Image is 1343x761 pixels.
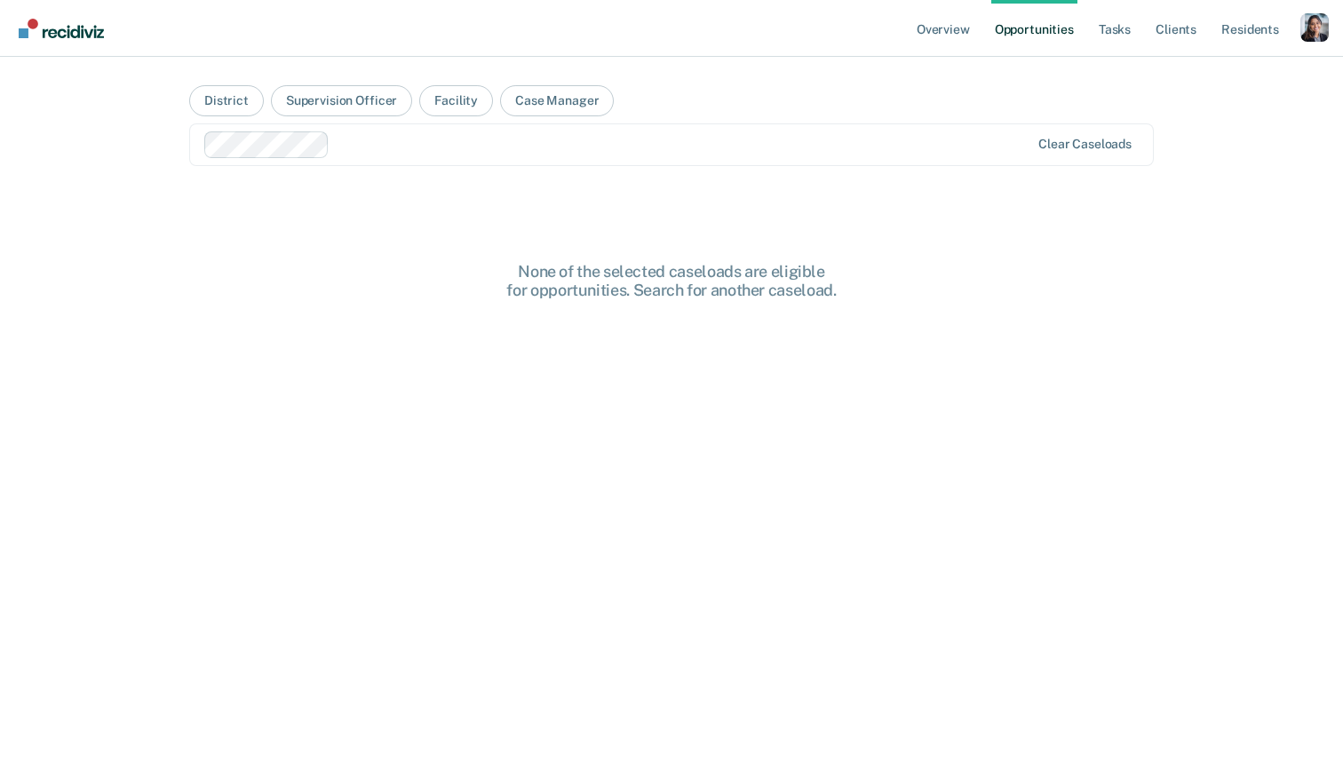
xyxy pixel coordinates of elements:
div: Clear caseloads [1038,137,1132,152]
button: Facility [419,85,493,116]
button: Supervision Officer [271,85,412,116]
button: Profile dropdown button [1300,13,1329,42]
button: Case Manager [500,85,614,116]
button: District [189,85,264,116]
div: None of the selected caseloads are eligible for opportunities. Search for another caseload. [387,262,956,300]
img: Recidiviz [19,19,104,38]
